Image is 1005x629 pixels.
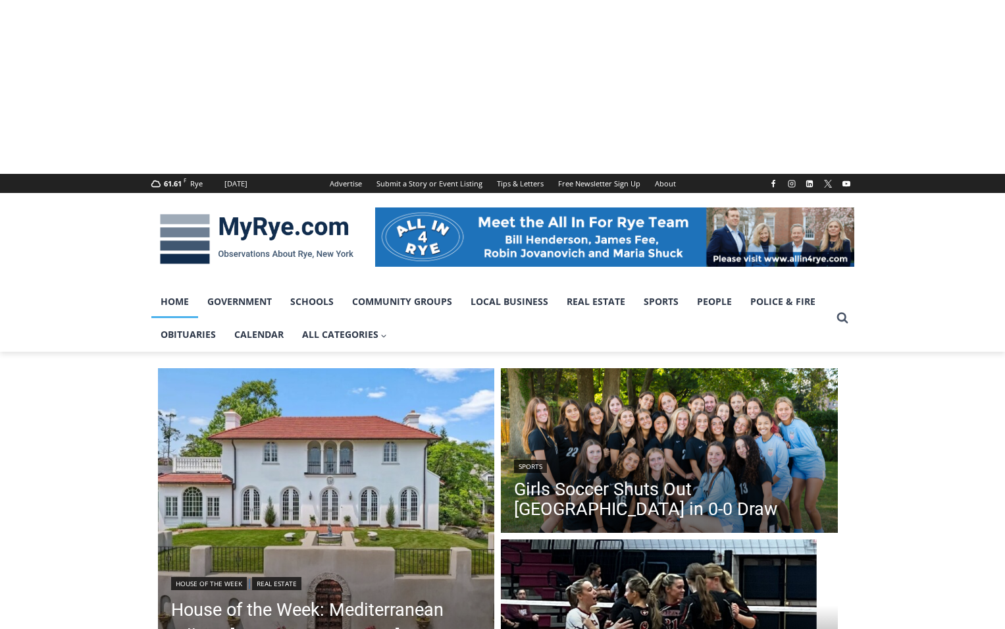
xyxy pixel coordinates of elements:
[557,285,634,318] a: Real Estate
[322,174,369,193] a: Advertise
[514,460,547,473] a: Sports
[648,174,683,193] a: About
[322,174,683,193] nav: Secondary Navigation
[514,479,825,519] a: Girls Soccer Shuts Out [GEOGRAPHIC_DATA] in 0-0 Draw
[820,176,836,192] a: X
[164,178,182,188] span: 61.61
[225,318,293,351] a: Calendar
[741,285,825,318] a: Police & Fire
[490,174,551,193] a: Tips & Letters
[765,176,781,192] a: Facebook
[198,285,281,318] a: Government
[634,285,688,318] a: Sports
[151,285,831,352] nav: Primary Navigation
[784,176,800,192] a: Instagram
[281,285,343,318] a: Schools
[831,306,854,330] button: View Search Form
[171,574,482,590] div: |
[302,327,388,342] span: All Categories
[501,368,838,537] img: (PHOTO: The Rye Girls Soccer team after their 0-0 draw vs. Eastchester on September 9, 2025. Cont...
[151,285,198,318] a: Home
[293,318,397,351] a: All Categories
[802,176,817,192] a: Linkedin
[551,174,648,193] a: Free Newsletter Sign Up
[190,178,203,190] div: Rye
[184,177,186,184] span: F
[252,577,301,590] a: Real Estate
[375,207,854,267] img: All in for Rye
[343,285,461,318] a: Community Groups
[224,178,247,190] div: [DATE]
[171,577,247,590] a: House of the Week
[369,174,490,193] a: Submit a Story or Event Listing
[501,368,838,537] a: Read More Girls Soccer Shuts Out Eastchester in 0-0 Draw
[151,318,225,351] a: Obituaries
[151,205,362,273] img: MyRye.com
[688,285,741,318] a: People
[838,176,854,192] a: YouTube
[461,285,557,318] a: Local Business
